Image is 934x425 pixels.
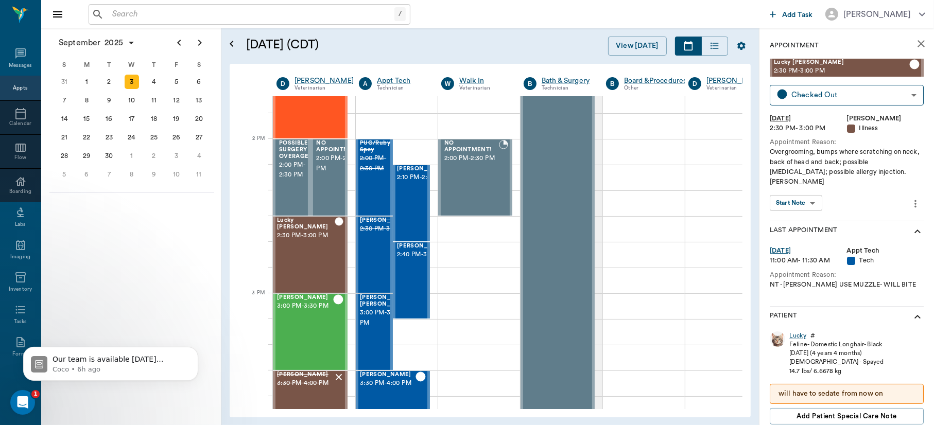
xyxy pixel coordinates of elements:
[13,84,27,92] div: Appts
[356,216,393,293] div: CANCELED, 2:30 PM - 3:00 PM
[360,224,411,234] span: 2:30 PM - 3:00 PM
[397,243,448,250] span: [PERSON_NAME]
[192,149,206,163] div: Saturday, October 4, 2025
[147,167,161,182] div: Thursday, October 9, 2025
[356,293,393,370] div: CHECKED_OUT, 3:00 PM - 3:30 PM
[706,76,766,86] a: [PERSON_NAME]
[169,32,189,53] button: Previous page
[57,75,72,89] div: Sunday, August 31, 2025
[397,250,448,260] span: 2:40 PM - 3:10 PM
[774,59,909,66] span: Lucky [PERSON_NAME]
[789,340,884,349] div: Feline - Domestic Longhair - Black
[238,133,265,159] div: 2 PM
[192,75,206,89] div: Saturday, September 6, 2025
[542,76,591,86] a: Bath & Surgery
[165,57,188,73] div: F
[143,57,165,73] div: T
[279,160,309,181] span: 2:00 PM - 2:30 PM
[125,112,139,126] div: Wednesday, September 17, 2025
[10,390,35,415] iframe: Intercom live chat
[79,75,94,89] div: Monday, September 1, 2025
[189,32,210,53] button: Next page
[770,246,847,256] div: [DATE]
[273,139,310,216] div: BOOKED, 2:00 PM - 2:30 PM
[770,311,797,323] p: Patient
[360,140,390,153] span: PUG/Ruby Spay
[377,84,426,93] div: Technician
[317,140,364,153] span: NO APPOINTMENT!
[789,349,884,358] div: [DATE] (4 years 4 months)
[76,57,98,73] div: M
[789,358,884,366] div: [DEMOGRAPHIC_DATA] - Spayed
[15,221,26,228] div: Labs
[441,77,454,90] div: W
[688,77,701,90] div: D
[57,167,72,182] div: Sunday, October 5, 2025
[79,130,94,145] div: Monday, September 22, 2025
[797,411,896,422] span: Add patient Special Care Note
[192,167,206,182] div: Saturday, October 11, 2025
[102,93,116,108] div: Tuesday, September 9, 2025
[542,84,591,93] div: Technician
[766,5,817,24] button: Add Task
[438,139,512,216] div: BOOKED, 2:00 PM - 2:30 PM
[791,89,907,101] div: Checked Out
[606,77,619,90] div: B
[295,84,354,93] div: Veterinarian
[356,139,393,216] div: CANCELED, 2:00 PM - 2:30 PM
[360,294,411,308] span: [PERSON_NAME] [PERSON_NAME]
[911,33,931,54] button: close
[57,112,72,126] div: Sunday, September 14, 2025
[397,166,448,172] span: [PERSON_NAME]
[377,76,426,86] a: Appt Tech
[98,57,120,73] div: T
[770,123,847,133] div: 2:30 PM - 3:00 PM
[624,84,687,93] div: Other
[169,112,184,126] div: Friday, September 19, 2025
[192,112,206,126] div: Saturday, September 20, 2025
[277,294,333,301] span: [PERSON_NAME]
[770,408,924,424] button: Add patient Special Care Note
[770,225,837,238] p: Last Appointment
[53,57,76,73] div: S
[79,149,94,163] div: Monday, September 29, 2025
[192,93,206,108] div: Saturday, September 13, 2025
[770,147,924,187] div: Overgrooming, bumps where scratching on neck, back of head and back; possible [MEDICAL_DATA]; pos...
[57,149,72,163] div: Sunday, September 28, 2025
[169,75,184,89] div: Friday, September 5, 2025
[843,8,911,21] div: [PERSON_NAME]
[459,84,508,93] div: Veterinarian
[360,308,411,328] span: 3:00 PM - 3:30 PM
[9,286,32,293] div: Inventory
[147,112,161,126] div: Thursday, September 18, 2025
[108,7,394,22] input: Search
[770,256,847,265] div: 11:00 AM - 11:30 AM
[238,288,265,313] div: 3 PM
[789,331,806,340] a: Lucky
[187,57,210,73] div: S
[770,331,785,347] img: Profile Image
[125,130,139,145] div: Wednesday, September 24, 2025
[789,367,884,376] div: 14.7 lbs / 6.6678 kg
[310,139,348,216] div: BOOKED, 2:00 PM - 2:30 PM
[273,293,348,370] div: CHECKED_OUT, 3:00 PM - 3:30 PM
[317,153,364,174] span: 2:00 PM - 2:30 PM
[444,153,499,164] span: 2:00 PM - 2:30 PM
[770,270,924,280] div: Appointment Reason:
[847,246,924,256] div: Appt Tech
[102,75,116,89] div: Tuesday, September 2, 2025
[276,77,289,90] div: D
[277,371,333,378] span: [PERSON_NAME]
[770,114,847,123] div: [DATE]
[444,140,499,153] span: NO APPOINTMENT!
[776,197,806,209] div: Start Note
[79,167,94,182] div: Monday, October 6, 2025
[459,76,508,86] a: Walk In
